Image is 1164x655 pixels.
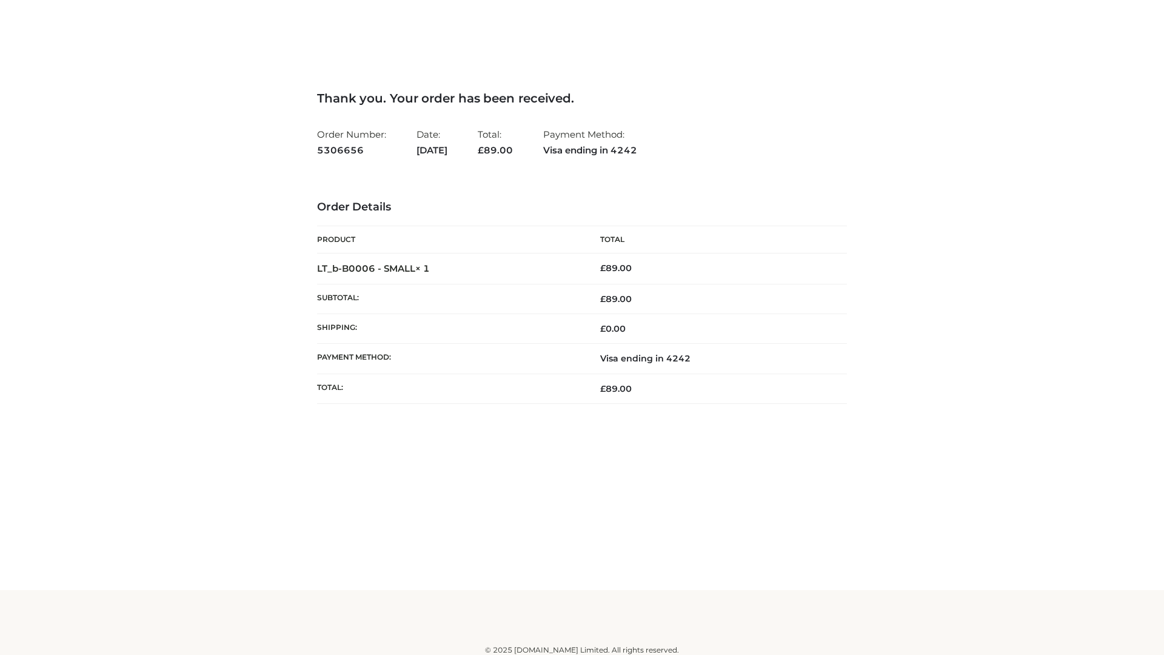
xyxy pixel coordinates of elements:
th: Payment method: [317,344,582,374]
th: Shipping: [317,314,582,344]
strong: 5306656 [317,143,386,158]
bdi: 89.00 [600,263,632,274]
h3: Thank you. Your order has been received. [317,91,847,106]
span: £ [600,323,606,334]
strong: LT_b-B0006 - SMALL [317,263,430,274]
th: Product [317,226,582,254]
span: £ [600,263,606,274]
li: Payment Method: [543,124,637,161]
span: 89.00 [478,144,513,156]
span: 89.00 [600,383,632,394]
li: Total: [478,124,513,161]
li: Date: [416,124,447,161]
span: 89.00 [600,294,632,304]
span: £ [600,383,606,394]
strong: [DATE] [416,143,447,158]
th: Total: [317,374,582,403]
strong: Visa ending in 4242 [543,143,637,158]
span: £ [600,294,606,304]
li: Order Number: [317,124,386,161]
td: Visa ending in 4242 [582,344,847,374]
strong: × 1 [415,263,430,274]
span: £ [478,144,484,156]
th: Subtotal: [317,284,582,314]
th: Total [582,226,847,254]
h3: Order Details [317,201,847,214]
bdi: 0.00 [600,323,626,334]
